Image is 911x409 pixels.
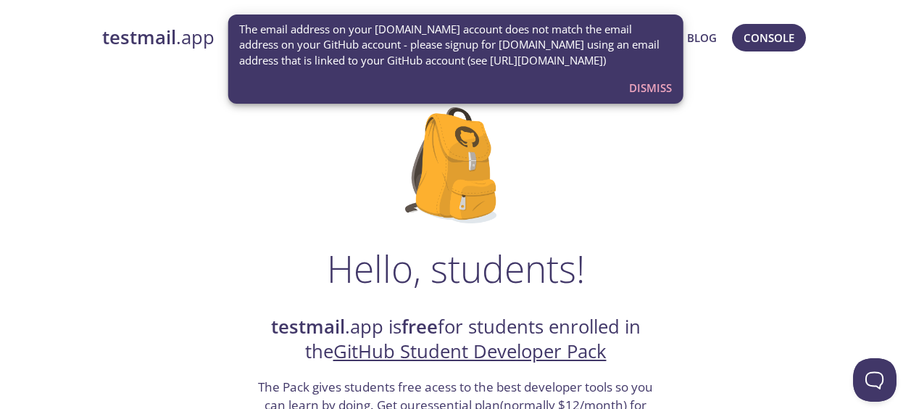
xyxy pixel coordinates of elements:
button: Dismiss [623,74,678,102]
a: Blog [687,28,717,47]
iframe: Help Scout Beacon - Open [853,358,897,402]
span: The email address on your [DOMAIN_NAME] account does not match the email address on your GitHub a... [239,22,672,68]
a: GitHub Student Developer Pack [333,339,607,364]
span: Dismiss [629,78,672,97]
strong: testmail [102,25,176,50]
h2: .app is for students enrolled in the [257,315,655,365]
a: testmail.app [102,25,502,50]
button: Console [732,24,806,51]
strong: testmail [271,314,345,339]
h1: Hello, students! [327,247,585,290]
strong: free [402,314,438,339]
span: Console [744,28,794,47]
img: github-student-backpack.png [405,107,506,223]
